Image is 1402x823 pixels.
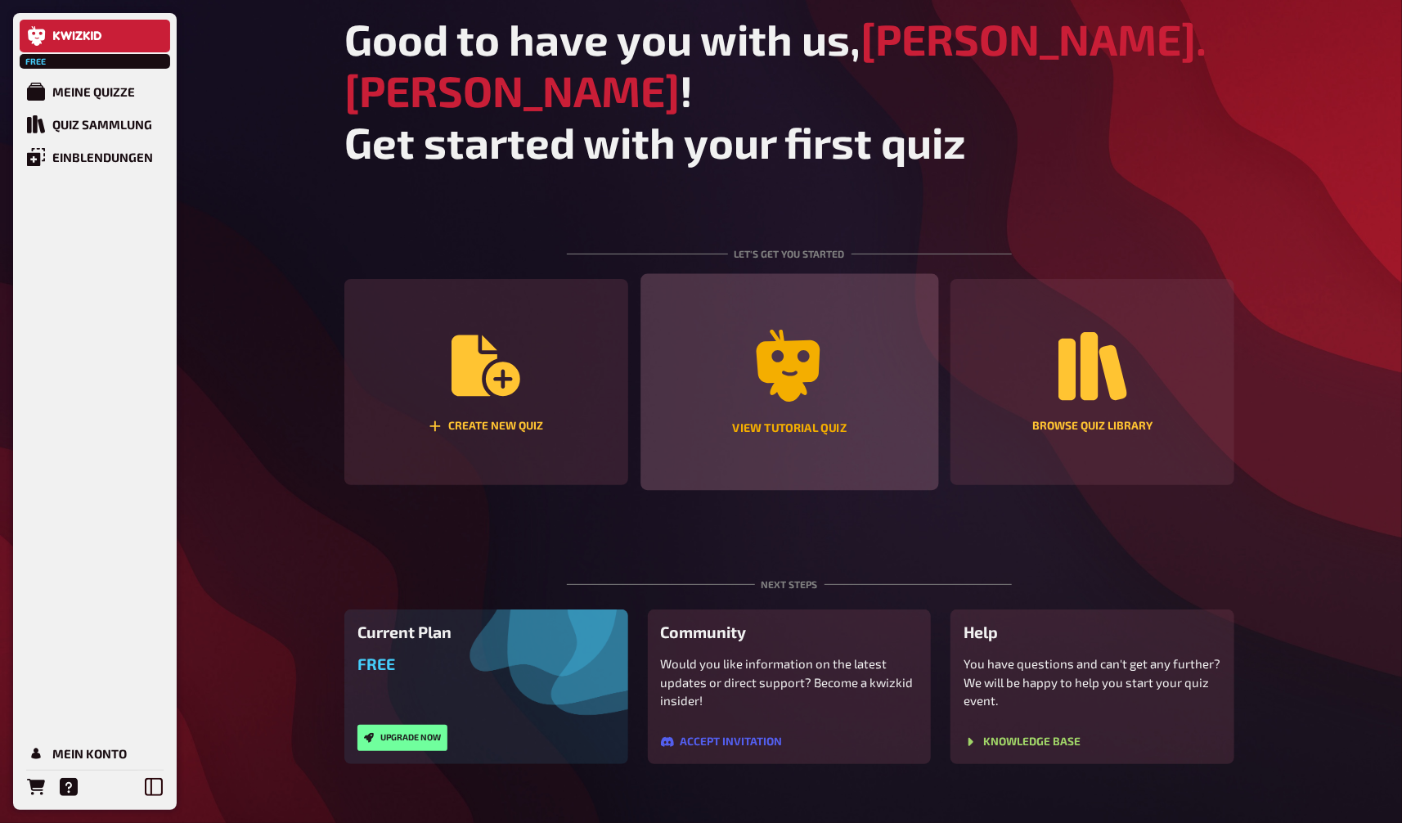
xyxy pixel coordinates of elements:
[52,746,127,761] div: Mein Konto
[1032,420,1153,432] div: Browse Quiz Library
[732,423,847,434] div: View tutorial quiz
[21,56,51,66] span: Free
[344,279,628,485] button: Create new quiz
[567,207,1012,279] div: Let's get you started
[357,654,395,673] span: Free
[964,735,1081,749] a: Knowledge Base
[661,654,919,710] p: Would you like information on the latest updates or direct support? Become a kwizkid insider!
[20,141,170,173] a: Einblendungen
[20,75,170,108] a: Meine Quizze
[429,420,543,433] div: Create new quiz
[52,84,135,99] div: Meine Quizze
[640,274,938,491] a: View tutorial quiz
[20,108,170,141] a: Quiz Sammlung
[950,279,1234,485] a: Browse Quiz Library
[20,737,170,770] a: Mein Konto
[344,13,1207,116] span: [PERSON_NAME].[PERSON_NAME]
[661,735,783,749] a: Accept invitation
[52,117,152,132] div: Quiz Sammlung
[661,623,919,641] h3: Community
[52,150,153,164] div: Einblendungen
[357,623,615,641] h3: Current Plan
[20,771,52,803] a: Bestellungen
[567,537,1012,609] div: Next steps
[52,771,85,803] a: Hilfe
[357,725,447,751] button: Upgrade now
[964,654,1221,710] p: You have questions and can't get any further? We will be happy to help you start your quiz event.
[344,13,1234,168] h1: Good to have you with us, ! Get started with your first quiz
[964,623,1221,641] h3: Help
